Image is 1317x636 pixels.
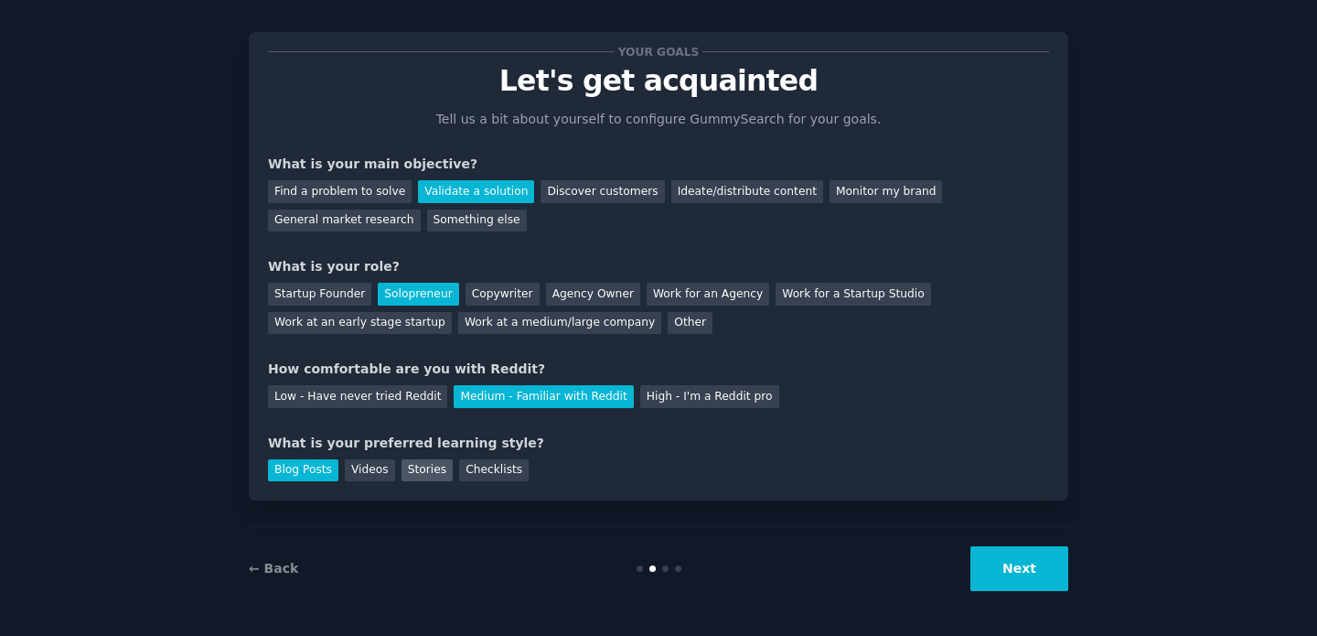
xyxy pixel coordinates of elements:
div: Low - Have never tried Reddit [268,385,447,408]
div: Stories [402,459,453,482]
div: Work at a medium/large company [458,312,661,335]
div: Other [668,312,712,335]
div: What is your preferred learning style? [268,434,1049,453]
div: Work at an early stage startup [268,312,452,335]
a: ← Back [249,561,298,576]
span: Your goals [615,42,702,61]
div: Work for an Agency [647,283,769,306]
div: Medium - Familiar with Reddit [454,385,633,408]
div: Work for a Startup Studio [776,283,930,306]
div: Checklists [459,459,529,482]
div: Solopreneur [378,283,458,306]
div: Validate a solution [418,180,534,203]
div: Monitor my brand [830,180,942,203]
p: Tell us a bit about yourself to configure GummySearch for your goals. [428,110,889,129]
div: What is your main objective? [268,155,1049,174]
div: How comfortable are you with Reddit? [268,360,1049,379]
div: Discover customers [541,180,664,203]
div: Ideate/distribute content [671,180,823,203]
div: Copywriter [466,283,540,306]
div: Agency Owner [546,283,640,306]
div: General market research [268,210,421,232]
p: Let's get acquainted [268,65,1049,97]
button: Next [970,546,1068,591]
div: Startup Founder [268,283,371,306]
div: Blog Posts [268,459,338,482]
div: Something else [427,210,527,232]
div: What is your role? [268,257,1049,276]
div: High - I'm a Reddit pro [640,385,779,408]
div: Videos [345,459,395,482]
div: Find a problem to solve [268,180,412,203]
